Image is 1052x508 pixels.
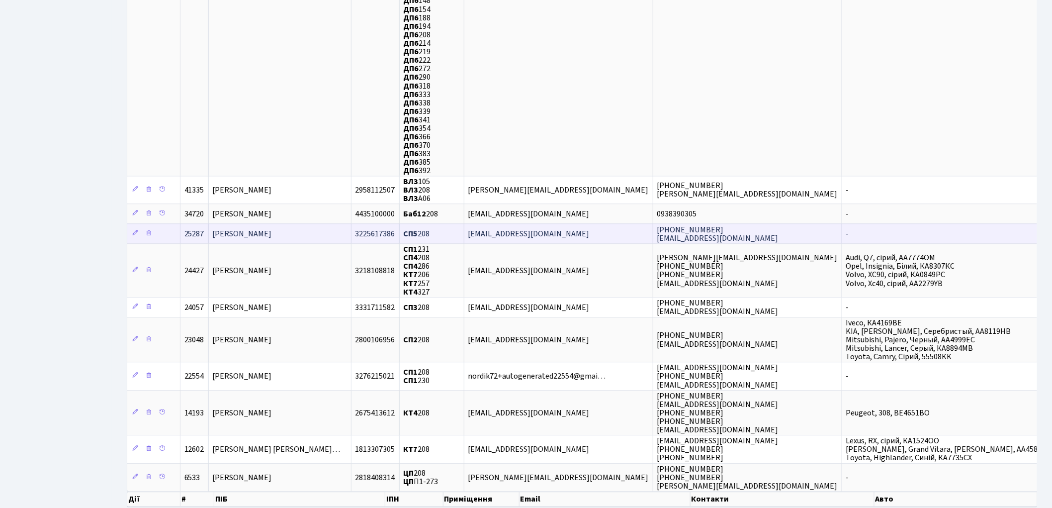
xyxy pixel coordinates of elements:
[404,476,414,487] b: ЦП
[404,208,438,219] span: 208
[213,185,272,196] span: [PERSON_NAME]
[404,367,430,386] span: 208 230
[404,114,419,125] b: ДП6
[846,252,955,289] span: Audi, Q7, сірий, АА7774ОМ Opel, Insignia, Білий, КА8307КС Volvo, XC90, сірий, КА0849РС Volvo, Хс4...
[846,302,849,313] span: -
[404,148,419,159] b: ДП6
[404,80,419,91] b: ДП6
[846,371,849,382] span: -
[214,492,385,507] th: ПІБ
[184,444,204,455] span: 12602
[404,46,419,57] b: ДП6
[404,54,419,65] b: ДП6
[184,371,204,382] span: 22554
[468,407,590,418] span: [EMAIL_ADDRESS][DOMAIN_NAME]
[184,208,204,219] span: 34720
[184,265,204,276] span: 24427
[404,334,418,345] b: СП2
[213,208,272,219] span: [PERSON_NAME]
[184,228,204,239] span: 25287
[846,317,1011,362] span: Iveco, КА4169ВЕ KIA, [PERSON_NAME], Серебристый, AА8119НВ Mitsubishi, Pajero, Черный, AА4999ЕС Mi...
[404,89,419,100] b: ДП6
[213,228,272,239] span: [PERSON_NAME]
[657,208,697,219] span: 0938390305
[404,468,438,487] span: 208 П1-273
[404,131,419,142] b: ДП6
[184,407,204,418] span: 14193
[468,185,649,196] span: [PERSON_NAME][EMAIL_ADDRESS][DOMAIN_NAME]
[404,261,418,272] b: СП4
[404,468,414,479] b: ЦП
[404,244,418,255] b: СП1
[404,252,418,263] b: СП4
[213,334,272,345] span: [PERSON_NAME]
[846,407,930,418] span: Peugeot, 308, ВЕ4651ВО
[404,105,419,116] b: ДП6
[355,472,395,483] span: 2818408314
[846,228,849,239] span: -
[875,492,1038,507] th: Авто
[657,362,779,390] span: [EMAIL_ADDRESS][DOMAIN_NAME] [PHONE_NUMBER] [EMAIL_ADDRESS][DOMAIN_NAME]
[184,472,200,483] span: 6533
[355,228,395,239] span: 3225617386
[657,464,838,492] span: [PHONE_NUMBER] [PHONE_NUMBER] [PERSON_NAME][EMAIL_ADDRESS][DOMAIN_NAME]
[846,472,849,483] span: -
[127,492,180,507] th: Дії
[468,302,590,313] span: [EMAIL_ADDRESS][DOMAIN_NAME]
[213,407,272,418] span: [PERSON_NAME]
[404,302,418,313] b: СП3
[385,492,443,507] th: ІПН
[404,407,430,418] span: 208
[404,3,419,14] b: ДП6
[846,185,849,196] span: -
[355,407,395,418] span: 2675413612
[404,444,418,455] b: КТ7
[184,334,204,345] span: 23048
[355,265,395,276] span: 3218108818
[657,180,838,200] span: [PHONE_NUMBER] [PERSON_NAME][EMAIL_ADDRESS][DOMAIN_NAME]
[213,444,341,455] span: [PERSON_NAME] [PERSON_NAME]…
[404,20,419,31] b: ДП6
[657,435,779,463] span: [EMAIL_ADDRESS][DOMAIN_NAME] [PHONE_NUMBER] [PHONE_NUMBER]
[404,407,418,418] b: КТ4
[213,302,272,313] span: [PERSON_NAME]
[468,444,590,455] span: [EMAIL_ADDRESS][DOMAIN_NAME]
[404,72,419,83] b: ДП6
[404,176,431,204] span: 105 208 А06
[404,176,419,187] b: ВЛ3
[184,185,204,196] span: 41335
[355,444,395,455] span: 1813307305
[404,37,419,48] b: ДП6
[355,302,395,313] span: 3331711582
[657,252,838,289] span: [PERSON_NAME][EMAIL_ADDRESS][DOMAIN_NAME] [PHONE_NUMBER] [PHONE_NUMBER] [EMAIL_ADDRESS][DOMAIN_NAME]
[404,29,419,40] b: ДП6
[443,492,520,507] th: Приміщення
[404,367,418,378] b: СП1
[846,208,849,219] span: -
[355,371,395,382] span: 3276215021
[404,193,419,204] b: ВЛ3
[404,287,418,298] b: КТ4
[657,391,779,435] span: [PHONE_NUMBER] [EMAIL_ADDRESS][DOMAIN_NAME] [PHONE_NUMBER] [PHONE_NUMBER] [EMAIL_ADDRESS][DOMAIN_...
[355,185,395,196] span: 2958112507
[404,208,427,219] b: Баб12
[404,185,419,196] b: ВЛ3
[468,334,590,345] span: [EMAIL_ADDRESS][DOMAIN_NAME]
[468,228,590,239] span: [EMAIL_ADDRESS][DOMAIN_NAME]
[657,298,779,317] span: [PHONE_NUMBER] [EMAIL_ADDRESS][DOMAIN_NAME]
[404,302,430,313] span: 208
[213,472,272,483] span: [PERSON_NAME]
[404,228,418,239] b: СП5
[404,244,430,298] span: 231 208 286 206 257 327
[404,278,418,289] b: КТ7
[404,375,418,386] b: СП1
[468,208,590,219] span: [EMAIL_ADDRESS][DOMAIN_NAME]
[404,97,419,108] b: ДП6
[355,334,395,345] span: 2800106956
[404,63,419,74] b: ДП6
[691,492,875,507] th: Контакти
[657,330,779,350] span: [PHONE_NUMBER] [EMAIL_ADDRESS][DOMAIN_NAME]
[846,435,1052,463] span: Lexus, RX, сірий, КА1524ОО [PERSON_NAME], Grand Vitara, [PERSON_NAME], АА4580ЕВ Toyota, Highlande...
[213,371,272,382] span: [PERSON_NAME]
[468,265,590,276] span: [EMAIL_ADDRESS][DOMAIN_NAME]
